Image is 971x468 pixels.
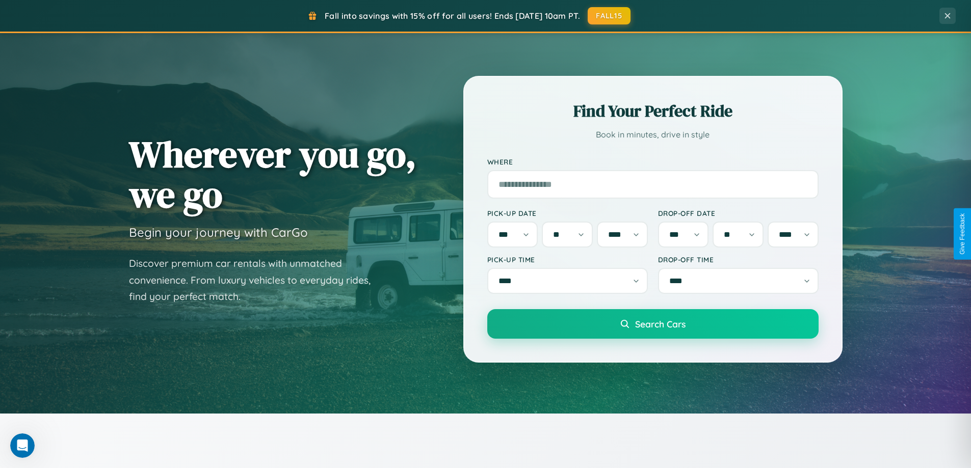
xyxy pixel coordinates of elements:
[658,209,819,217] label: Drop-off Date
[487,100,819,122] h2: Find Your Perfect Ride
[129,134,416,214] h1: Wherever you go, we go
[658,255,819,264] label: Drop-off Time
[487,309,819,339] button: Search Cars
[325,11,580,21] span: Fall into savings with 15% off for all users! Ends [DATE] 10am PT.
[635,318,686,329] span: Search Cars
[487,209,648,217] label: Pick-up Date
[10,433,35,458] iframe: Intercom live chat
[129,225,308,240] h3: Begin your journey with CarGo
[588,7,631,24] button: FALL15
[487,157,819,166] label: Where
[959,213,966,255] div: Give Feedback
[129,255,384,305] p: Discover premium car rentals with unmatched convenience. From luxury vehicles to everyday rides, ...
[487,255,648,264] label: Pick-up Time
[487,127,819,142] p: Book in minutes, drive in style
